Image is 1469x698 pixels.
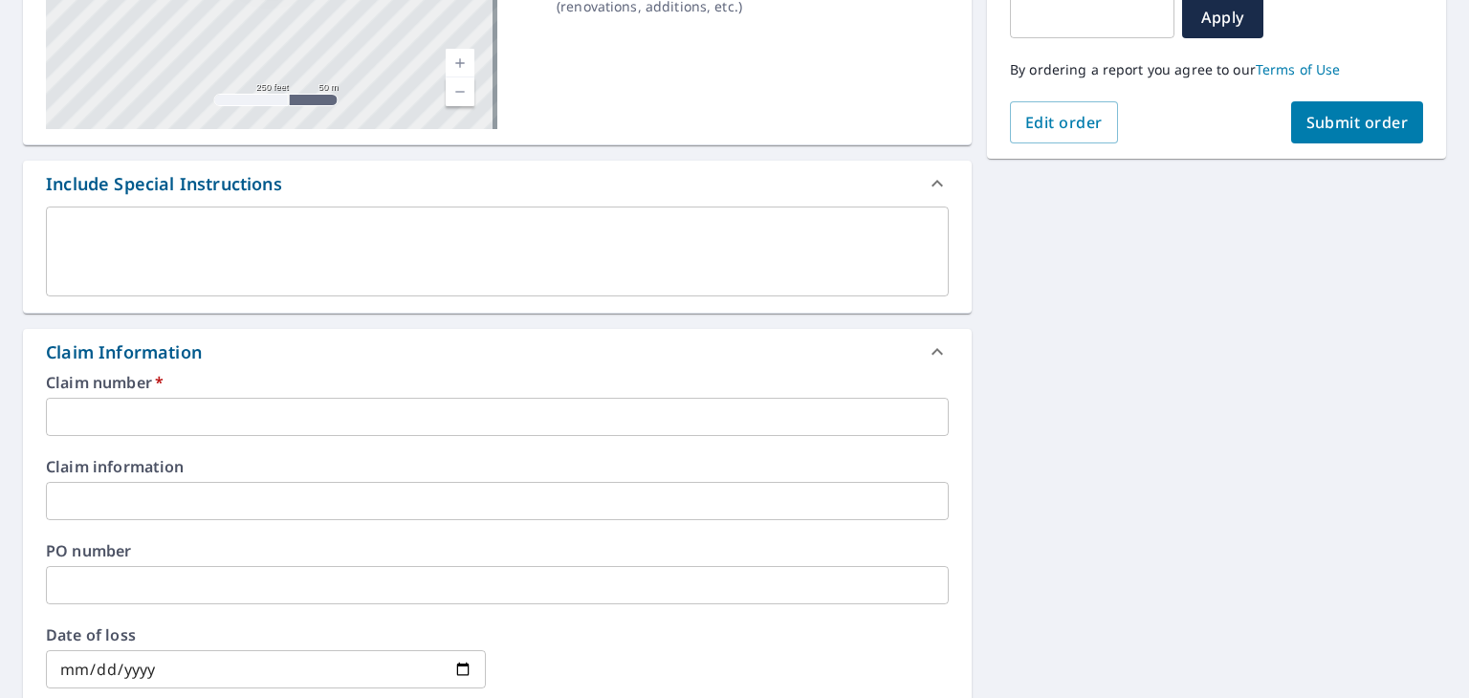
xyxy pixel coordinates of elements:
[46,171,282,197] div: Include Special Instructions
[46,543,949,558] label: PO number
[46,339,202,365] div: Claim Information
[1256,60,1341,78] a: Terms of Use
[1197,7,1248,28] span: Apply
[1291,101,1424,143] button: Submit order
[446,49,474,77] a: Current Level 17, Zoom In
[446,77,474,106] a: Current Level 17, Zoom Out
[1306,112,1409,133] span: Submit order
[46,627,486,643] label: Date of loss
[46,459,949,474] label: Claim information
[46,375,949,390] label: Claim number
[23,161,972,207] div: Include Special Instructions
[1025,112,1103,133] span: Edit order
[1010,101,1118,143] button: Edit order
[1010,61,1423,78] p: By ordering a report you agree to our
[23,329,972,375] div: Claim Information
